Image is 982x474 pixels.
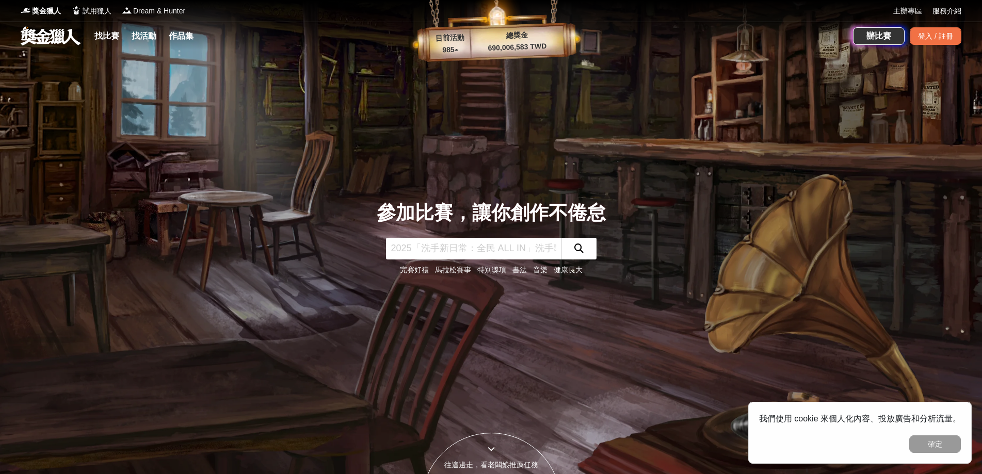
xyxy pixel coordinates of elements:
[71,6,111,17] a: Logo試用獵人
[422,460,560,470] div: 往這邊走，看老闆娘推薦任務
[377,199,606,227] div: 參加比賽，讓你創作不倦怠
[759,414,961,423] span: 我們使用 cookie 來個人化內容、投放廣告和分析流量。
[853,27,905,45] a: 辦比賽
[893,6,922,17] a: 主辦專區
[386,238,561,259] input: 2025「洗手新日常：全民 ALL IN」洗手歌全台徵選
[533,266,548,274] a: 音樂
[470,28,564,42] p: 總獎金
[21,6,61,17] a: Logo獎金獵人
[165,29,198,43] a: 作品集
[477,266,506,274] a: 特別獎項
[133,6,185,17] span: Dream & Hunter
[909,435,961,453] button: 確定
[122,5,132,15] img: Logo
[32,6,61,17] span: 獎金獵人
[127,29,160,43] a: 找活動
[435,266,471,274] a: 馬拉松賽事
[21,5,31,15] img: Logo
[83,6,111,17] span: 試用獵人
[429,44,471,56] p: 985 ▴
[471,40,564,54] p: 690,006,583 TWD
[400,266,429,274] a: 完賽好禮
[90,29,123,43] a: 找比賽
[932,6,961,17] a: 服務介紹
[512,266,527,274] a: 書法
[71,5,82,15] img: Logo
[429,32,471,44] p: 目前活動
[910,27,961,45] div: 登入 / 註冊
[554,266,583,274] a: 健康長大
[122,6,185,17] a: LogoDream & Hunter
